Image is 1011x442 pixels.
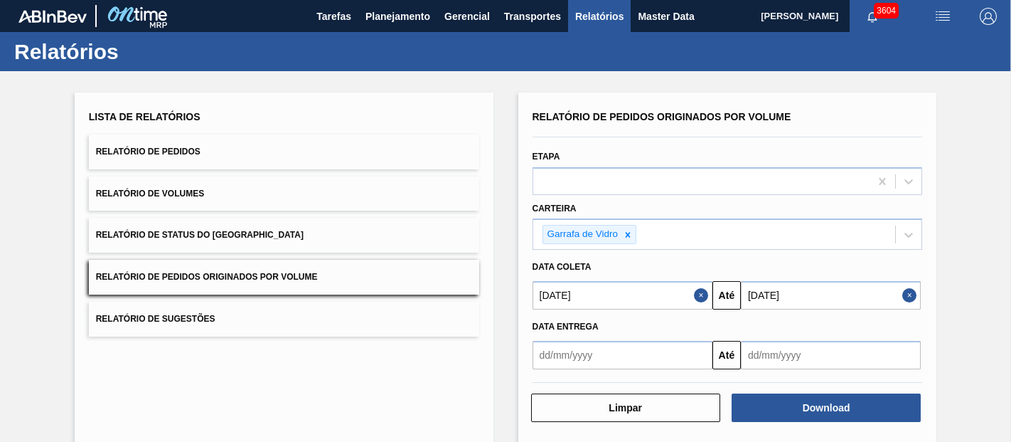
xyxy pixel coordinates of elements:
[533,152,560,162] label: Etapa
[96,230,304,240] span: Relatório de Status do [GEOGRAPHIC_DATA]
[89,260,479,295] button: Relatório de Pedidos Originados por Volume
[732,394,921,422] button: Download
[533,204,577,214] label: Carteira
[543,226,621,243] div: Garrafa de Vidro
[89,218,479,253] button: Relatório de Status do [GEOGRAPHIC_DATA]
[316,8,351,25] span: Tarefas
[96,147,200,157] span: Relatório de Pedidos
[575,8,624,25] span: Relatórios
[874,3,899,19] span: 3604
[89,177,479,211] button: Relatório de Volumes
[444,8,490,25] span: Gerencial
[712,281,741,310] button: Até
[533,281,712,310] input: dd/mm/yyyy
[712,341,741,369] button: Até
[533,262,592,272] span: Data coleta
[96,272,318,282] span: Relatório de Pedidos Originados por Volume
[14,43,267,60] h1: Relatórios
[365,8,430,25] span: Planejamento
[638,8,694,25] span: Master Data
[89,302,479,337] button: Relatório de Sugestões
[96,189,204,199] span: Relatório de Volumes
[89,111,200,122] span: Lista de Relatórios
[741,341,921,369] input: dd/mm/yyyy
[89,135,479,169] button: Relatório de Pedidos
[694,281,712,310] button: Close
[18,10,87,23] img: TNhmsLtSVTkK8tSr43FrP2fwEKptu5GPRR3wAAAABJRU5ErkJggg==
[980,8,997,25] img: Logout
[902,281,921,310] button: Close
[934,8,951,25] img: userActions
[96,314,215,324] span: Relatório de Sugestões
[533,341,712,369] input: dd/mm/yyyy
[741,281,921,310] input: dd/mm/yyyy
[504,8,561,25] span: Transportes
[531,394,720,422] button: Limpar
[533,111,791,122] span: Relatório de Pedidos Originados por Volume
[533,322,599,332] span: Data Entrega
[850,6,895,26] button: Notificações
